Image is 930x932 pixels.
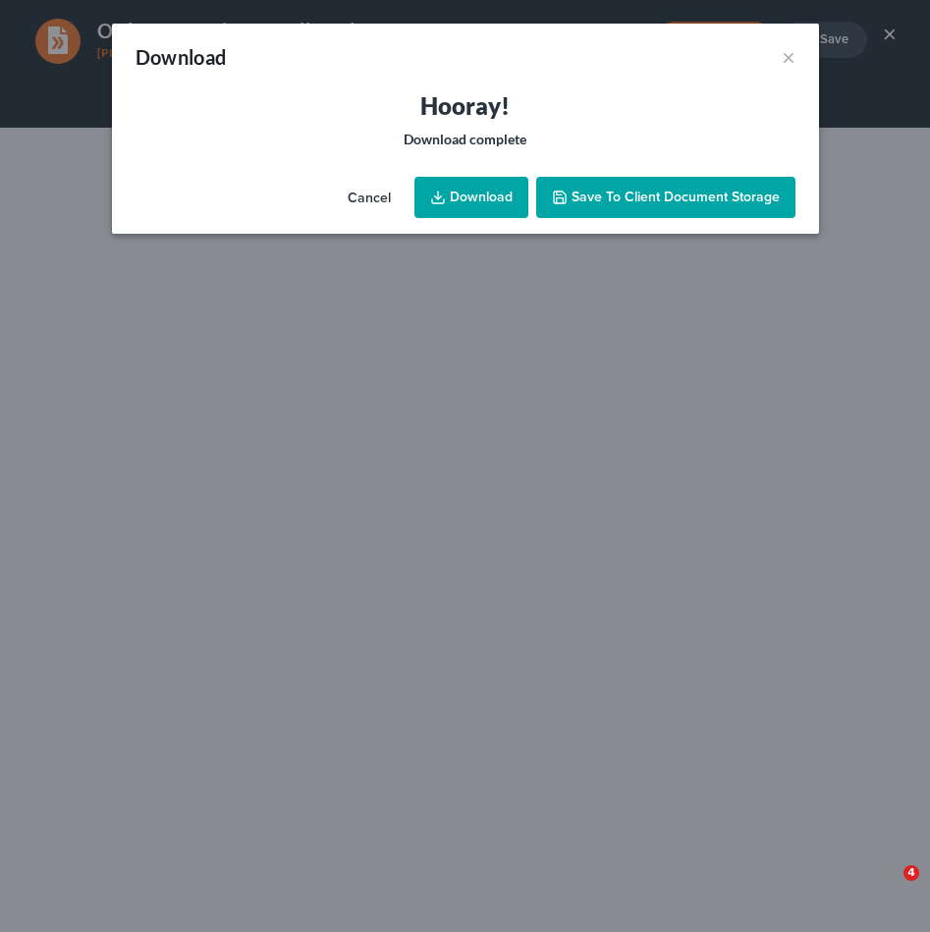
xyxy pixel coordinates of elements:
span: Save to Client Document Storage [572,189,780,205]
a: Download [414,177,528,218]
iframe: Intercom live chat [863,865,910,912]
strong: Download complete [404,131,526,147]
span: 4 [903,865,919,881]
h3: Hooray! [136,90,795,122]
div: Download [136,43,227,71]
button: Cancel [332,179,407,218]
button: Save to Client Document Storage [536,177,795,218]
button: × [782,45,795,69]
